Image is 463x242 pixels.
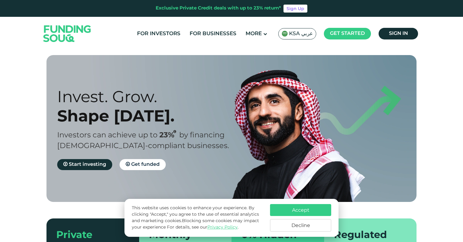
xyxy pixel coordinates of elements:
[132,219,259,229] span: Blocking some cookies may impact your experience
[283,5,307,13] a: Sign Up
[135,29,182,39] a: For Investors
[289,30,313,37] span: KSA عربي
[282,31,288,37] img: SA Flag
[270,219,331,232] button: Decline
[167,225,239,229] span: For details, see our .
[57,106,242,125] div: Shape [DATE].
[270,204,331,216] button: Accept
[173,130,176,133] i: 23% IRR (expected) ~ 15% Net yield (expected)
[379,28,418,39] a: Sign in
[57,87,242,106] div: Invest. Grow.
[132,205,264,231] p: This website uses cookies to enhance your experience. By clicking "Accept," you agree to the use ...
[246,31,262,36] span: More
[389,31,408,36] span: Sign in
[120,159,166,170] a: Get funded
[57,132,157,139] span: Investors can achieve up to
[207,225,238,229] a: Privacy Policy
[156,5,281,12] div: Exclusive Private Credit deals with up to 23% return*
[131,162,160,167] span: Get funded
[57,159,112,170] a: Start investing
[330,31,365,36] span: Get started
[188,29,238,39] a: For Businesses
[69,162,106,167] span: Start investing
[159,132,179,139] span: 23%
[37,18,97,49] img: Logo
